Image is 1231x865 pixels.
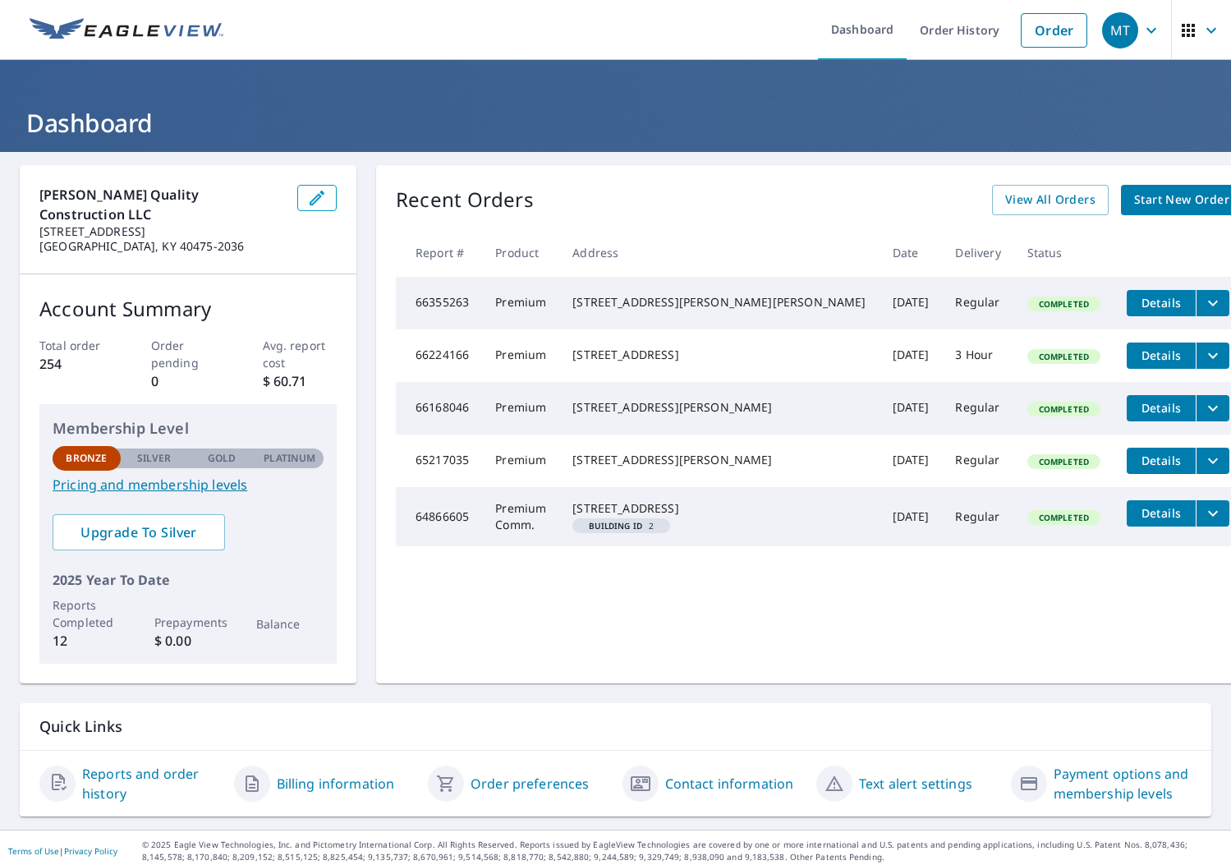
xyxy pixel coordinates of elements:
[53,417,324,439] p: Membership Level
[1021,13,1087,48] a: Order
[482,435,559,487] td: Premium
[1127,500,1196,527] button: detailsBtn-64866605
[264,451,315,466] p: Platinum
[1196,290,1229,316] button: filesDropdownBtn-66355263
[39,294,337,324] p: Account Summary
[942,228,1013,277] th: Delivery
[1005,190,1095,210] span: View All Orders
[66,523,212,541] span: Upgrade To Silver
[942,329,1013,382] td: 3 Hour
[1137,505,1186,521] span: Details
[8,845,59,857] a: Terms of Use
[66,451,107,466] p: Bronze
[256,615,324,633] p: Balance
[277,774,395,794] a: Billing information
[665,774,794,794] a: Contact information
[482,329,559,382] td: Premium
[482,382,559,435] td: Premium
[1014,228,1114,277] th: Status
[151,371,226,391] p: 0
[559,228,879,277] th: Address
[1029,298,1099,310] span: Completed
[579,522,664,530] span: 2
[880,382,943,435] td: [DATE]
[20,106,1211,140] h1: Dashboard
[208,451,236,466] p: Gold
[572,452,866,468] div: [STREET_ADDRESS][PERSON_NAME]
[880,329,943,382] td: [DATE]
[1127,290,1196,316] button: detailsBtn-66355263
[396,329,482,382] td: 66224166
[1029,512,1099,523] span: Completed
[53,475,324,495] a: Pricing and membership levels
[53,570,324,590] p: 2025 Year To Date
[1137,400,1186,416] span: Details
[396,228,482,277] th: Report #
[992,185,1109,215] a: View All Orders
[482,277,559,329] td: Premium
[396,435,482,487] td: 65217035
[53,514,225,550] a: Upgrade To Silver
[396,185,534,215] p: Recent Orders
[39,185,284,224] p: [PERSON_NAME] Quality Construction LLC
[942,382,1013,435] td: Regular
[482,228,559,277] th: Product
[1137,295,1186,311] span: Details
[39,716,1192,737] p: Quick Links
[53,596,121,631] p: Reports Completed
[151,337,226,371] p: Order pending
[942,487,1013,546] td: Regular
[572,294,866,311] div: [STREET_ADDRESS][PERSON_NAME][PERSON_NAME]
[154,631,223,651] p: $ 0.00
[396,277,482,329] td: 66355263
[82,764,221,803] a: Reports and order history
[396,487,482,546] td: 64866605
[880,228,943,277] th: Date
[39,224,284,239] p: [STREET_ADDRESS]
[1196,500,1229,527] button: filesDropdownBtn-64866605
[1196,448,1229,474] button: filesDropdownBtn-65217035
[64,845,117,857] a: Privacy Policy
[1137,347,1186,363] span: Details
[1137,453,1186,468] span: Details
[30,18,223,43] img: EV Logo
[572,500,866,517] div: [STREET_ADDRESS]
[471,774,590,794] a: Order preferences
[39,239,284,254] p: [GEOGRAPHIC_DATA], KY 40475-2036
[589,522,642,530] em: Building ID
[1196,395,1229,421] button: filesDropdownBtn-66168046
[1196,343,1229,369] button: filesDropdownBtn-66224166
[1102,12,1138,48] div: MT
[482,487,559,546] td: Premium Comm.
[39,354,114,374] p: 254
[1134,190,1229,210] span: Start New Order
[1029,456,1099,467] span: Completed
[1054,764,1192,803] a: Payment options and membership levels
[942,277,1013,329] td: Regular
[137,451,172,466] p: Silver
[880,487,943,546] td: [DATE]
[1029,351,1099,362] span: Completed
[263,337,338,371] p: Avg. report cost
[572,347,866,363] div: [STREET_ADDRESS]
[53,631,121,651] p: 12
[154,614,223,631] p: Prepayments
[8,846,117,856] p: |
[572,399,866,416] div: [STREET_ADDRESS][PERSON_NAME]
[1127,395,1196,421] button: detailsBtn-66168046
[1127,343,1196,369] button: detailsBtn-66224166
[39,337,114,354] p: Total order
[942,435,1013,487] td: Regular
[880,435,943,487] td: [DATE]
[880,277,943,329] td: [DATE]
[142,839,1223,863] p: © 2025 Eagle View Technologies, Inc. and Pictometry International Corp. All Rights Reserved. Repo...
[1029,403,1099,415] span: Completed
[859,774,972,794] a: Text alert settings
[396,382,482,435] td: 66168046
[1127,448,1196,474] button: detailsBtn-65217035
[263,371,338,391] p: $ 60.71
